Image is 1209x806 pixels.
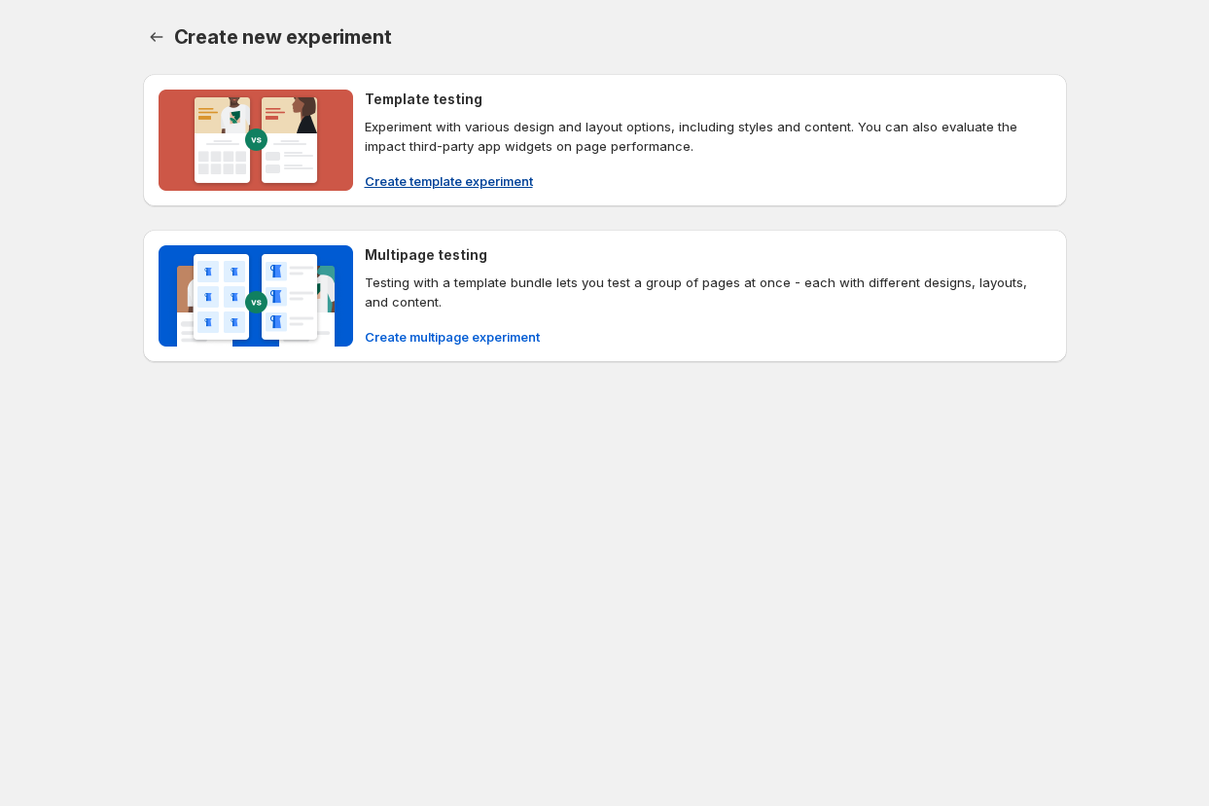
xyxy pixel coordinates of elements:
[365,327,540,347] span: Create multipage experiment
[365,117,1051,156] p: Experiment with various design and layout options, including styles and content. You can also eva...
[159,90,353,191] img: Template testing
[174,25,392,49] span: Create new experiment
[365,171,533,191] span: Create template experiment
[365,90,482,109] h4: Template testing
[143,23,170,51] button: Back
[159,245,353,347] img: Multipage testing
[365,245,487,265] h4: Multipage testing
[353,165,545,197] button: Create template experiment
[353,321,551,352] button: Create multipage experiment
[365,273,1051,311] p: Testing with a template bundle lets you test a group of pages at once - each with different desig...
